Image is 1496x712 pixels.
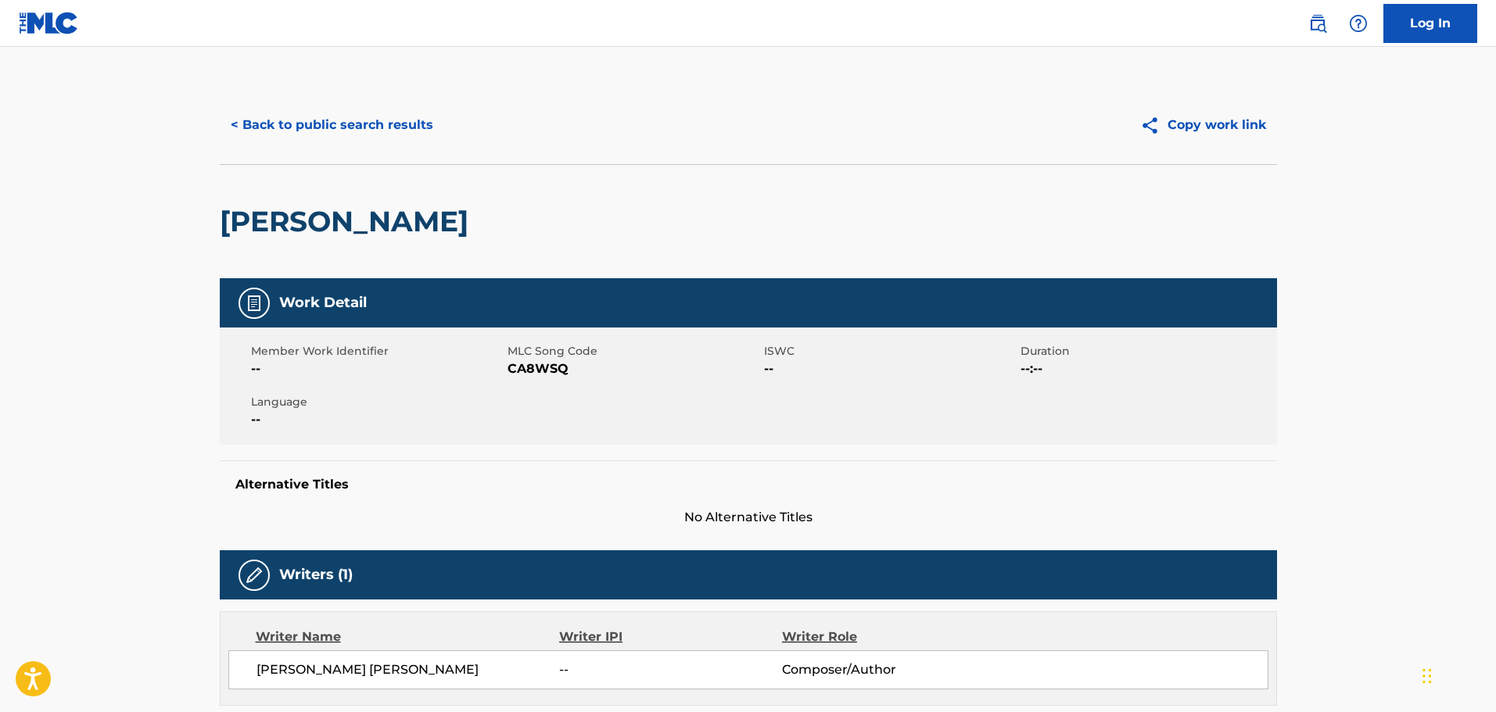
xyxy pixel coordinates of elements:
span: CA8WSQ [508,360,760,378]
div: Help [1343,8,1374,39]
span: No Alternative Titles [220,508,1277,527]
h5: Writers (1) [279,566,353,584]
button: Copy work link [1129,106,1277,145]
img: Work Detail [245,294,264,313]
span: Duration [1021,343,1273,360]
span: -- [251,360,504,378]
a: Log In [1383,4,1477,43]
span: --:-- [1021,360,1273,378]
div: Drag [1422,653,1432,699]
a: Public Search [1302,8,1333,39]
img: search [1308,14,1327,33]
img: help [1349,14,1368,33]
span: Composer/Author [782,660,985,679]
span: ISWC [764,343,1017,360]
span: [PERSON_NAME] [PERSON_NAME] [257,660,560,679]
h5: Work Detail [279,294,367,312]
span: Member Work Identifier [251,343,504,360]
span: Language [251,394,504,410]
div: Writer Name [256,628,560,646]
h2: [PERSON_NAME] [220,204,476,239]
iframe: Chat Widget [1418,637,1496,712]
span: MLC Song Code [508,343,760,360]
span: -- [559,660,781,679]
div: Writer Role [782,628,985,646]
img: Writers [245,566,264,585]
span: -- [764,360,1017,378]
span: -- [251,410,504,429]
img: Copy work link [1140,116,1168,135]
div: Writer IPI [559,628,782,646]
h5: Alternative Titles [235,477,1261,492]
button: < Back to public search results [220,106,444,145]
img: MLC Logo [19,12,79,34]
